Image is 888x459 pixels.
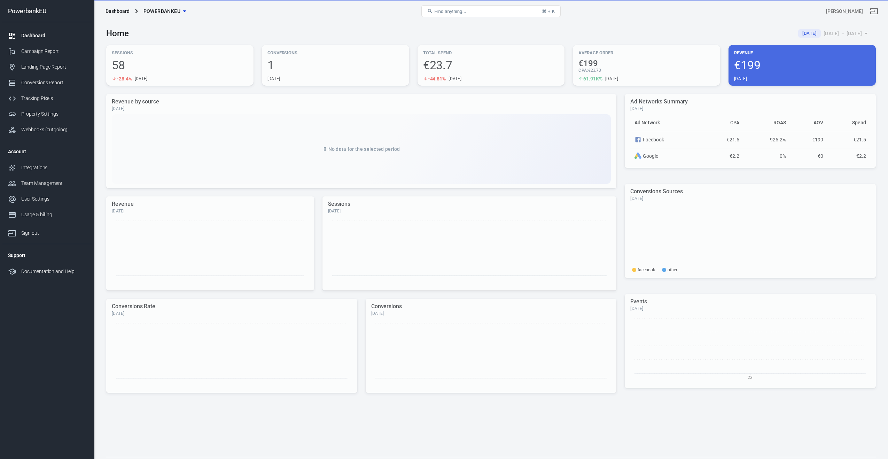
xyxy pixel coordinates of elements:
button: Find anything...⌘ + K [421,5,561,17]
a: Team Management [2,176,92,191]
a: Dashboard [2,28,92,44]
a: Usage & billing [2,207,92,223]
div: Tracking Pixels [21,95,86,102]
a: User Settings [2,191,92,207]
div: Sign out [21,229,86,237]
h3: Home [106,29,129,38]
div: Usage & billing [21,211,86,218]
a: Campaign Report [2,44,92,59]
div: PowerbankEU [2,8,92,14]
div: Landing Page Report [21,63,86,71]
div: Conversions Report [21,79,86,86]
div: Webhooks (outgoing) [21,126,86,133]
a: Integrations [2,160,92,176]
a: Property Settings [2,106,92,122]
div: Team Management [21,180,86,187]
span: PowerbankEU [143,7,180,16]
li: Support [2,247,92,264]
div: Dashboard [21,32,86,39]
button: PowerbankEU [141,5,189,18]
a: Tracking Pixels [2,91,92,106]
a: Sign out [866,3,882,20]
div: ⌘ + K [542,9,555,14]
a: Landing Page Report [2,59,92,75]
div: Integrations [21,164,86,171]
a: Webhooks (outgoing) [2,122,92,138]
div: Campaign Report [21,48,86,55]
div: Documentation and Help [21,268,86,275]
span: Find anything... [434,9,466,14]
div: Property Settings [21,110,86,118]
a: Sign out [2,223,92,241]
div: Account id: euM9DEON [826,8,863,15]
li: Account [2,143,92,160]
div: Dashboard [106,8,130,15]
a: Conversions Report [2,75,92,91]
div: User Settings [21,195,86,203]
